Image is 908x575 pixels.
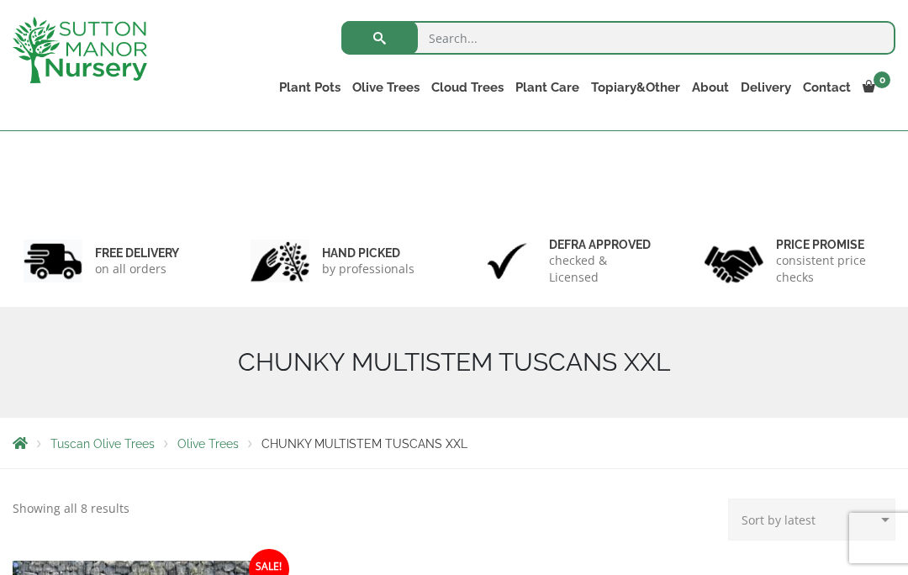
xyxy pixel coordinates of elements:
p: checked & Licensed [549,252,657,286]
a: Contact [797,76,857,99]
a: Delivery [735,76,797,99]
span: 0 [874,71,890,88]
h6: hand picked [322,245,414,261]
img: logo [13,17,147,83]
a: 0 [857,76,895,99]
h6: FREE DELIVERY [95,245,179,261]
input: Search... [341,21,895,55]
a: Cloud Trees [425,76,509,99]
h1: CHUNKY MULTISTEM TUSCANS XXL [13,347,895,377]
span: CHUNKY MULTISTEM TUSCANS XXL [261,437,467,451]
a: Tuscan Olive Trees [50,437,155,451]
h6: Price promise [776,237,884,252]
a: About [686,76,735,99]
p: Showing all 8 results [13,499,129,519]
img: 3.jpg [478,240,536,282]
img: 2.jpg [251,240,309,282]
p: consistent price checks [776,252,884,286]
a: Plant Pots [273,76,346,99]
h6: Defra approved [549,237,657,252]
img: 4.jpg [705,235,763,287]
select: Shop order [728,499,895,541]
nav: Breadcrumbs [13,436,895,450]
img: 1.jpg [24,240,82,282]
a: Topiary&Other [585,76,686,99]
p: by professionals [322,261,414,277]
p: on all orders [95,261,179,277]
a: Olive Trees [177,437,239,451]
a: Plant Care [509,76,585,99]
a: Olive Trees [346,76,425,99]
